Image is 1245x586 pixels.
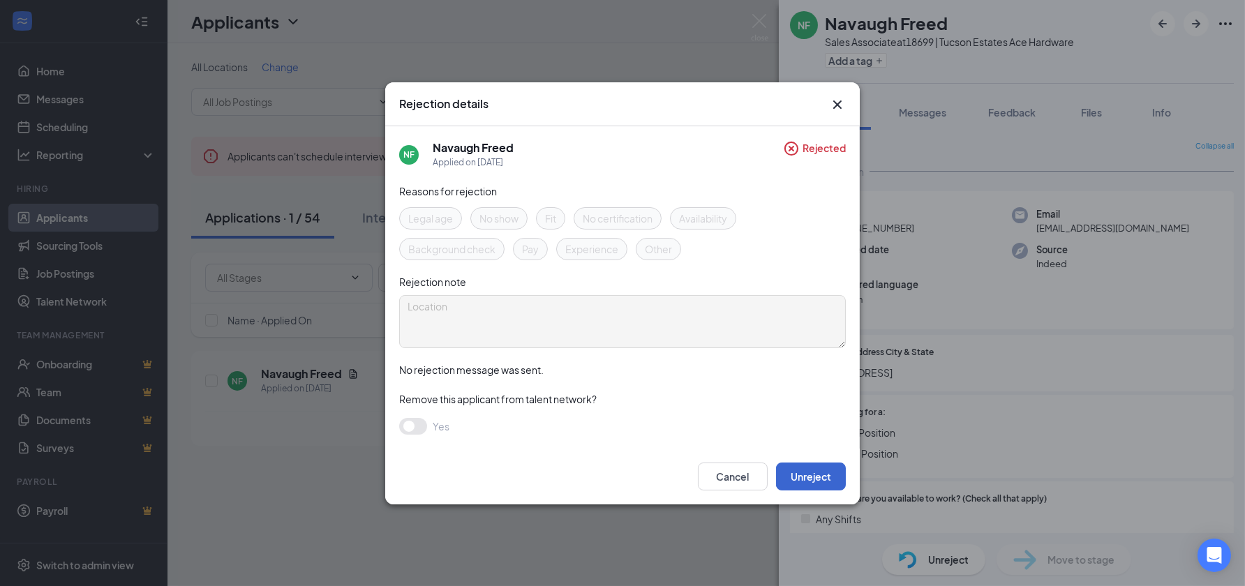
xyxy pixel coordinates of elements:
svg: CircleCross [783,140,800,157]
button: Cancel [698,463,768,490]
span: Rejected [803,140,846,170]
span: Rejection note [399,276,466,288]
span: Experience [565,241,618,257]
span: Other [645,241,672,257]
span: Legal age [408,211,453,226]
span: Reasons for rejection [399,185,497,197]
span: Fit [545,211,556,226]
span: No rejection message was sent. [399,363,544,376]
span: Pay [522,241,539,257]
div: Open Intercom Messenger [1198,539,1231,572]
span: Remove this applicant from talent network? [399,393,597,405]
span: Background check [408,241,495,257]
div: Applied on [DATE] [433,156,514,170]
button: Unreject [776,463,846,490]
button: Close [829,96,846,113]
svg: Cross [829,96,846,113]
span: Yes [433,418,449,435]
h5: Navaugh Freed [433,140,514,156]
textarea: Location [399,295,846,348]
span: Availability [679,211,727,226]
div: NF [403,149,415,160]
span: No show [479,211,519,226]
span: No certification [583,211,653,226]
h3: Rejection details [399,96,489,112]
